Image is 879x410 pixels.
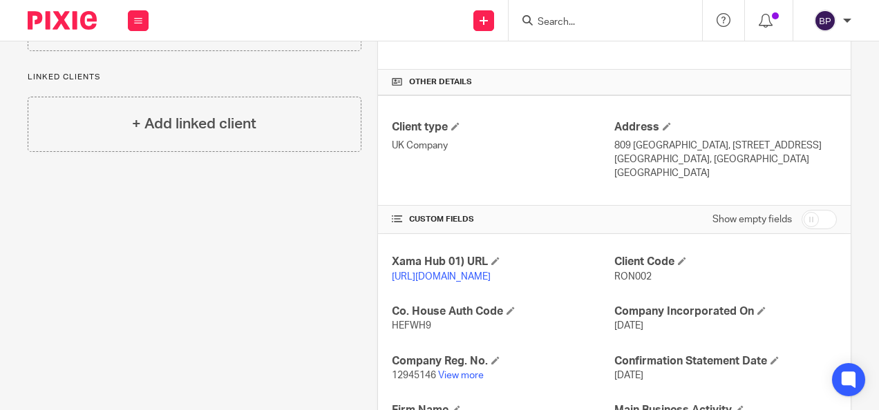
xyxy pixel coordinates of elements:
img: Pixie [28,11,97,30]
h4: Co. House Auth Code [392,304,614,319]
h4: Confirmation Statement Date [614,354,837,369]
p: [GEOGRAPHIC_DATA], [GEOGRAPHIC_DATA] [614,153,837,166]
span: HEFWH9 [392,321,431,331]
h4: Company Reg. No. [392,354,614,369]
a: [URL][DOMAIN_NAME] [392,272,491,282]
span: Other details [409,77,472,88]
a: View more [438,371,484,380]
p: UK Company [392,139,614,153]
span: [DATE] [614,371,643,380]
p: [GEOGRAPHIC_DATA] [614,166,837,180]
p: Linked clients [28,72,361,83]
h4: Address [614,120,837,135]
h4: CUSTOM FIELDS [392,214,614,225]
span: RON002 [614,272,652,282]
h4: Company Incorporated On [614,304,837,319]
p: 809 [GEOGRAPHIC_DATA], [STREET_ADDRESS] [614,139,837,153]
h4: Client Code [614,255,837,269]
h4: Xama Hub 01) URL [392,255,614,269]
input: Search [536,17,661,29]
span: 12945146 [392,371,436,380]
label: Show empty fields [712,213,792,226]
h4: Client type [392,120,614,135]
img: svg%3E [814,10,836,32]
h4: + Add linked client [132,113,256,135]
span: [DATE] [614,321,643,331]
